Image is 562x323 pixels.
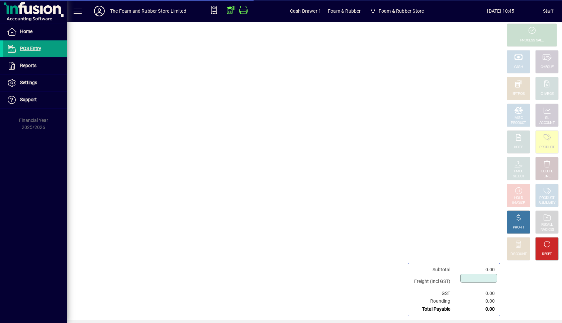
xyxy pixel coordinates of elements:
a: Reports [3,57,67,74]
span: Foam & Rubber [328,6,361,16]
button: Profile [89,5,110,17]
td: GST [411,290,457,297]
div: EFTPOS [512,92,525,97]
div: CHEQUE [541,65,553,70]
span: Cash Drawer 1 [290,6,321,16]
span: POS Entry [20,46,41,51]
td: Total Payable [411,305,457,313]
div: DELETE [541,169,553,174]
span: Foam & Rubber Store [367,5,427,17]
span: [DATE] 10:45 [459,6,543,16]
div: LINE [544,174,550,179]
div: SUMMARY [539,201,555,206]
span: Foam & Rubber Store [379,6,424,16]
td: Rounding [411,297,457,305]
div: MISC [514,116,523,121]
td: 0.00 [457,305,497,313]
div: RECALL [541,222,553,227]
div: HOLD [514,196,523,201]
div: RESET [542,252,552,257]
div: CASH [514,65,523,70]
div: DISCOUNT [510,252,527,257]
div: PRODUCT [539,196,554,201]
span: Reports [20,63,36,68]
span: Support [20,97,37,102]
td: Freight (Incl GST) [411,274,457,290]
div: PRODUCT [539,145,554,150]
div: INVOICES [540,227,554,232]
div: Staff [543,6,554,16]
span: Settings [20,80,37,85]
div: PROFIT [513,225,524,230]
div: INVOICE [512,201,525,206]
div: GL [545,116,549,121]
div: SELECT [513,174,525,179]
td: 0.00 [457,297,497,305]
div: PRICE [514,169,523,174]
div: The Foam and Rubber Store Limited [110,6,186,16]
a: Home [3,23,67,40]
div: NOTE [514,145,523,150]
td: 0.00 [457,290,497,297]
div: PROCESS SALE [520,38,544,43]
a: Settings [3,74,67,91]
div: CHARGE [541,92,554,97]
div: ACCOUNT [539,121,555,126]
span: Home [20,29,32,34]
div: PRODUCT [511,121,526,126]
td: Subtotal [411,266,457,274]
a: Support [3,92,67,108]
td: 0.00 [457,266,497,274]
